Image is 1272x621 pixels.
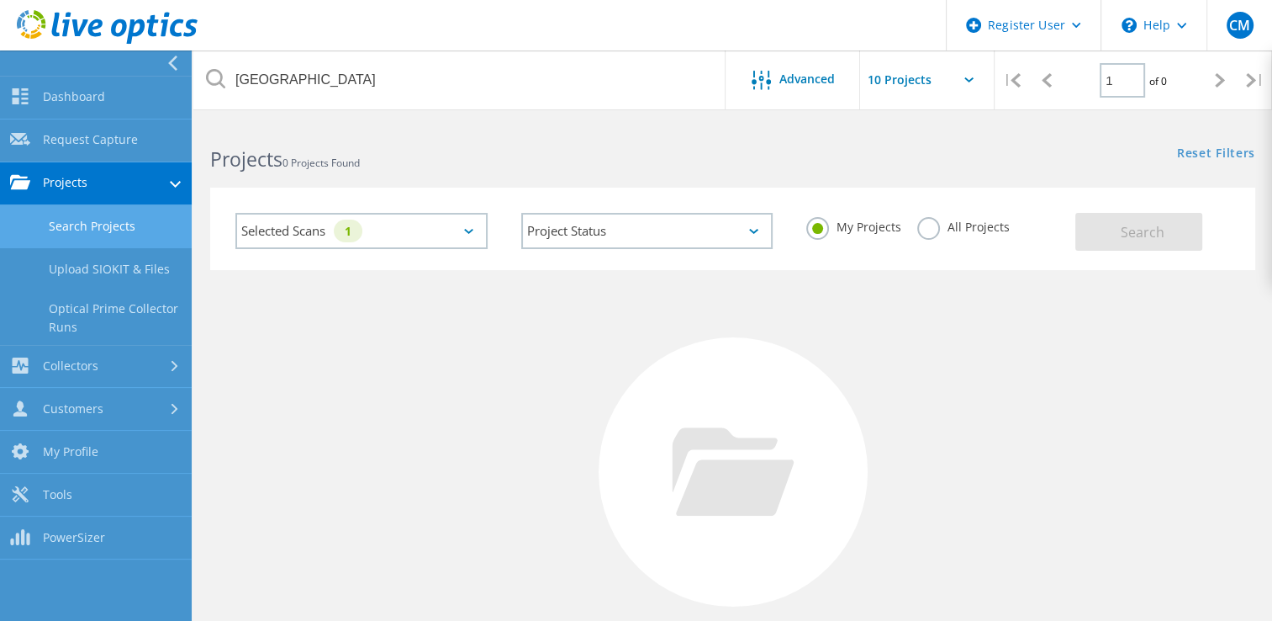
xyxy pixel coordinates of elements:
[210,146,282,172] b: Projects
[917,217,1009,233] label: All Projects
[193,50,726,109] input: Search projects by name, owner, ID, company, etc
[17,35,198,47] a: Live Optics Dashboard
[334,220,362,242] div: 1
[282,156,360,170] span: 0 Projects Found
[235,213,488,249] div: Selected Scans
[1075,213,1202,251] button: Search
[995,50,1029,110] div: |
[521,213,773,249] div: Project Status
[1149,74,1167,88] span: of 0
[779,73,835,85] span: Advanced
[1122,18,1137,33] svg: \n
[1121,223,1164,241] span: Search
[806,217,900,233] label: My Projects
[1229,19,1250,32] span: CM
[1177,147,1255,162] a: Reset Filters
[1238,50,1272,110] div: |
